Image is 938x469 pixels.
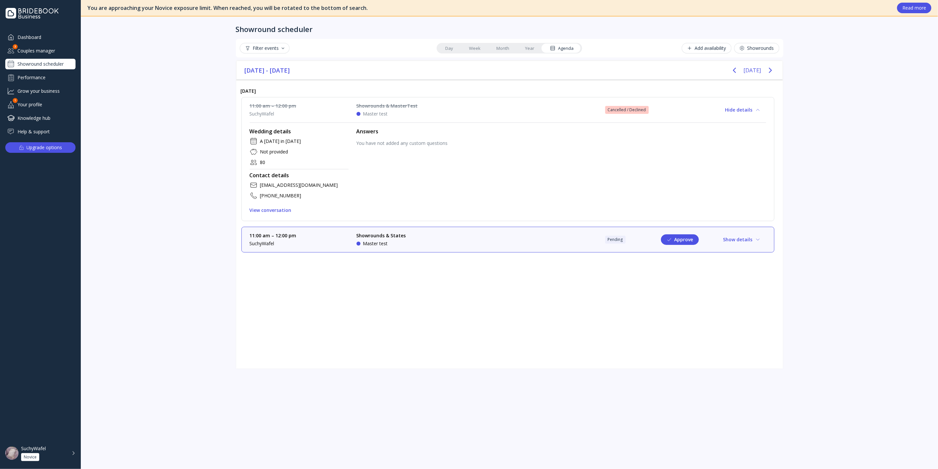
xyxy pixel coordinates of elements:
[260,182,338,188] div: [EMAIL_ADDRESS][DOMAIN_NAME]
[260,149,288,155] div: Not provided
[608,107,646,113] div: Cancelled / Declined
[5,32,76,43] a: Dashboard
[461,44,488,53] a: Week
[250,208,292,213] div: View conversation
[5,72,76,83] a: Performance
[357,232,406,239] div: Showrounds & States
[5,447,18,460] img: dpr=2,fit=cover,g=face,w=48,h=48
[260,138,301,145] div: A [DATE] in [DATE]
[236,24,313,34] div: Showround scheduler
[27,143,62,152] div: Upgrade options
[24,454,37,460] div: Novice
[13,98,18,103] div: 1
[5,45,76,56] a: Couples manager3
[13,44,18,49] div: 3
[682,43,732,53] button: Add availability
[5,45,76,56] div: Couples manager
[739,46,774,51] div: Showrounds
[250,111,349,117] div: SuchyWafel
[245,46,284,51] div: Filter events
[357,140,766,147] div: You have not added any custom questions
[5,59,76,69] a: Showround scheduler
[242,65,294,75] button: [DATE] - [DATE]
[720,105,766,115] button: Hide details
[687,46,726,51] div: Add availability
[5,126,76,137] a: Help & support
[5,85,76,96] a: Grow your business
[744,64,761,76] button: [DATE]
[734,43,779,53] button: Showrounds
[250,172,349,179] div: Contact details
[250,103,349,109] div: 11:00 am – 12:00 pm
[245,65,291,75] span: [DATE] - [DATE]
[5,99,76,110] a: Your profile1
[250,205,292,216] button: View conversation
[363,111,388,117] div: Master test
[608,237,623,242] div: Pending
[363,240,388,247] div: Master test
[5,142,76,153] button: Upgrade options
[550,45,574,51] div: Agenda
[488,44,517,53] a: Month
[260,192,301,199] div: [PHONE_NUMBER]
[437,44,461,53] a: Day
[21,446,46,452] div: SuchyWafel
[240,43,290,53] button: Filter events
[517,44,542,53] a: Year
[250,240,349,247] div: SuchyWafel
[357,128,766,135] div: Answers
[250,232,349,239] div: 11:00 am – 12:00 pm
[897,3,931,13] button: Read more
[5,113,76,123] a: Knowledge hub
[260,159,266,166] div: 80
[764,64,777,77] button: Next page
[250,128,349,135] div: Wedding details
[236,85,780,97] div: [DATE]
[661,234,699,245] button: Approve
[5,99,76,110] div: Your profile
[902,5,926,11] div: Read more
[357,103,418,109] div: Showrounds & MasterTest
[718,234,766,245] button: Show details
[87,4,891,12] div: You are approaching your Novice exposure limit. When reached, you will be rotated to the bottom o...
[728,64,741,77] button: Previous page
